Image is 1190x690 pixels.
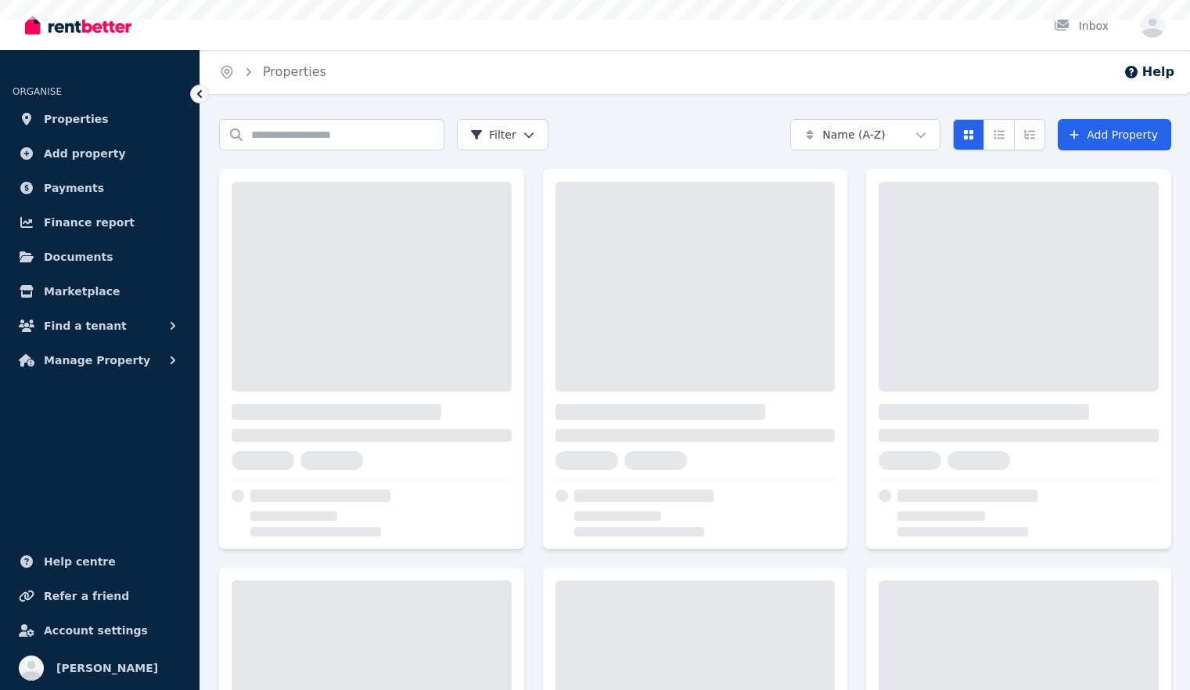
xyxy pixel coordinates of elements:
a: Help centre [13,546,187,577]
span: Filter [470,127,516,143]
div: View options [953,119,1045,150]
button: Find a tenant [13,310,187,341]
button: Name (A-Z) [790,119,940,150]
span: Documents [44,247,113,266]
span: Payments [44,179,104,197]
a: Add Property [1058,119,1171,150]
button: Expanded list view [1014,119,1045,150]
img: RentBetter [25,13,131,37]
span: Marketplace [44,282,120,301]
span: Account settings [44,621,148,640]
span: Finance report [44,213,135,232]
span: Help centre [44,552,116,571]
span: Refer a friend [44,587,129,605]
a: Documents [13,241,187,273]
span: ORGANISE [13,86,62,97]
button: Help [1123,63,1174,81]
a: Properties [13,103,187,135]
span: Properties [44,110,109,128]
div: Inbox [1054,18,1109,34]
a: Payments [13,172,187,204]
button: Compact list view [983,119,1015,150]
button: Filter [457,119,548,150]
a: Refer a friend [13,580,187,612]
a: Finance report [13,207,187,238]
a: Properties [263,64,326,79]
span: Find a tenant [44,316,127,335]
button: Card view [953,119,984,150]
a: Account settings [13,615,187,646]
a: Marketplace [13,276,187,307]
span: Add property [44,144,126,163]
span: [PERSON_NAME] [56,659,158,677]
a: Add property [13,138,187,169]
button: Manage Property [13,345,187,376]
span: Name (A-Z) [822,127,886,143]
span: Manage Property [44,351,150,370]
nav: Breadcrumb [200,50,345,94]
